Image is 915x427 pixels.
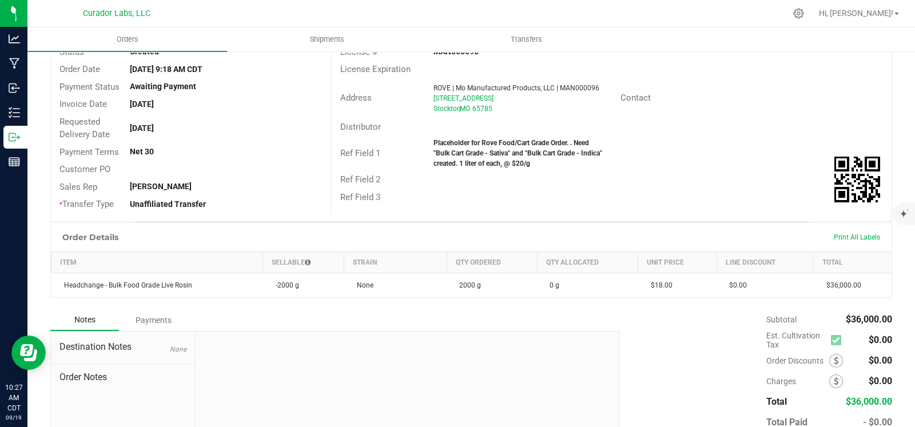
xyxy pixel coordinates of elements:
[472,105,492,113] span: 65785
[846,314,892,325] span: $36,000.00
[869,334,892,345] span: $0.00
[544,281,559,289] span: 0 g
[766,315,797,324] span: Subtotal
[5,382,22,413] p: 10:27 AM CDT
[831,332,846,348] span: Calculate cultivation tax
[340,47,377,57] span: License #
[834,157,880,202] qrcode: 00014125
[340,192,380,202] span: Ref Field 3
[130,123,154,133] strong: [DATE]
[766,331,826,349] span: Est. Cultivation Tax
[270,281,299,289] span: -2000 g
[340,174,380,185] span: Ref Field 2
[170,345,186,353] span: None
[59,82,120,92] span: Payment Status
[453,281,481,289] span: 2000 g
[351,281,373,289] span: None
[819,9,893,18] span: Hi, [PERSON_NAME]!
[447,252,537,273] th: Qty Ordered
[846,396,892,407] span: $36,000.00
[537,252,638,273] th: Qty Allocated
[717,252,813,273] th: Line Discount
[9,156,20,167] inline-svg: Reports
[814,252,892,273] th: Total
[791,8,806,19] div: Manage settings
[130,147,154,156] strong: Net 30
[101,34,154,45] span: Orders
[869,355,892,366] span: $0.00
[59,164,110,174] span: Customer PO
[766,377,829,386] span: Charges
[263,252,344,273] th: Sellable
[869,376,892,386] span: $0.00
[130,82,196,91] strong: Awaiting Payment
[340,148,380,158] span: Ref Field 1
[59,64,100,74] span: Order Date
[427,27,626,51] a: Transfers
[638,252,717,273] th: Unit Price
[59,370,186,384] span: Order Notes
[9,58,20,69] inline-svg: Manufacturing
[821,281,861,289] span: $36,000.00
[130,99,154,109] strong: [DATE]
[495,34,558,45] span: Transfers
[130,199,206,209] strong: Unaffiliated Transfer
[5,413,22,422] p: 09/19
[9,131,20,143] inline-svg: Outbound
[433,139,602,167] strong: Placeholder for Rove Food/Cart Grade Order. . Need "Bulk Cart Grade - Sativa" and "Bulk Cart Grad...
[130,182,192,191] strong: [PERSON_NAME]
[51,252,263,273] th: Item
[50,309,119,331] div: Notes
[645,281,673,289] span: $18.00
[460,105,470,113] span: MO
[459,105,460,113] span: ,
[58,281,192,289] span: Headchange - Bulk Food Grade Live Rosin
[433,84,599,92] span: ROVE | Mo Manufactured Products, LLC | MAN000096
[620,93,651,103] span: Contact
[59,340,186,354] span: Destination Notes
[59,147,119,157] span: Payment Terms
[340,122,381,132] span: Distributor
[59,182,97,192] span: Sales Rep
[59,47,84,57] span: Status
[344,252,447,273] th: Strain
[27,27,227,51] a: Orders
[9,33,20,45] inline-svg: Analytics
[340,93,372,103] span: Address
[295,34,360,45] span: Shipments
[766,396,787,407] span: Total
[9,107,20,118] inline-svg: Inventory
[834,233,880,241] span: Print All Labels
[62,233,118,242] h1: Order Details
[9,82,20,94] inline-svg: Inbound
[340,64,411,74] span: License Expiration
[11,336,46,370] iframe: Resource center
[433,94,494,102] span: [STREET_ADDRESS]
[227,27,427,51] a: Shipments
[834,157,880,202] img: Scan me!
[433,105,461,113] span: Stockton
[723,281,747,289] span: $0.00
[83,9,150,18] span: Curador Labs, LLC
[59,99,107,109] span: Invoice Date
[59,199,114,209] span: Transfer Type
[130,65,202,74] strong: [DATE] 9:18 AM CDT
[766,356,829,365] span: Order Discounts
[119,310,188,330] div: Payments
[59,117,110,140] span: Requested Delivery Date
